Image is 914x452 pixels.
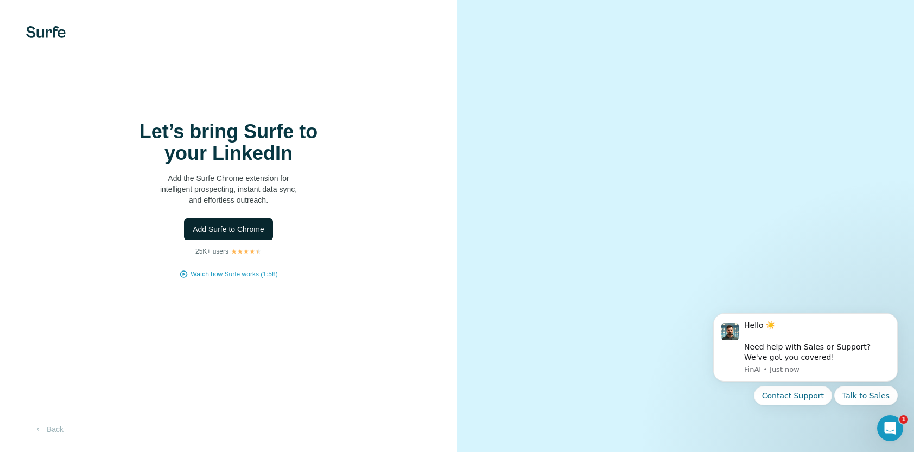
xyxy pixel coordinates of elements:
[195,247,228,256] p: 25K+ users
[26,26,66,38] img: Surfe's logo
[120,173,337,205] p: Add the Surfe Chrome extension for intelligent prospecting, instant data sync, and effortless out...
[899,415,908,424] span: 1
[184,218,273,240] button: Add Surfe to Chrome
[120,121,337,164] h1: Let’s bring Surfe to your LinkedIn
[697,301,914,447] iframe: Intercom notifications message
[26,419,71,439] button: Back
[231,248,262,255] img: Rating Stars
[191,269,277,279] button: Watch how Surfe works (1:58)
[877,415,903,441] iframe: Intercom live chat
[193,224,264,235] span: Add Surfe to Chrome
